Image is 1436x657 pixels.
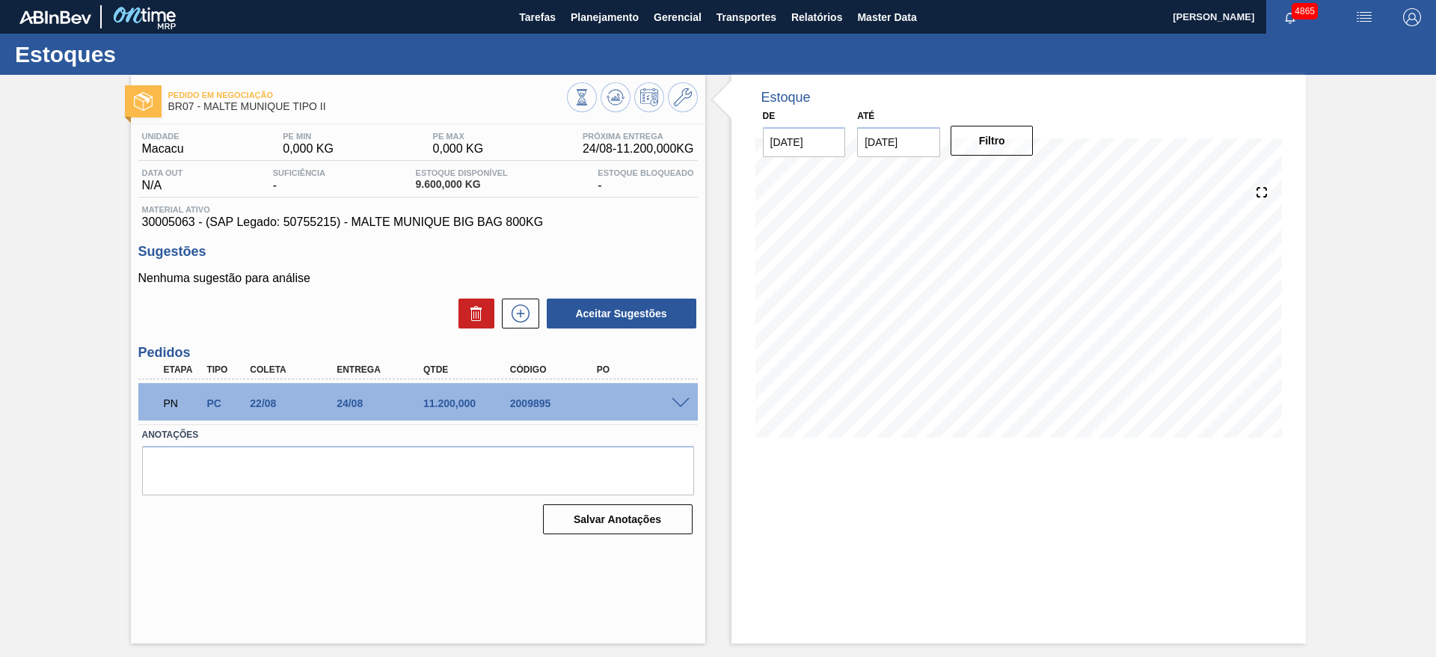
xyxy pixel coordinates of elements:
div: 22/08/2025 [246,397,343,409]
div: Etapa [160,364,205,375]
label: De [763,111,776,121]
div: - [269,168,329,192]
span: 0,000 KG [433,142,484,156]
img: Logout [1403,8,1421,26]
button: Notificações [1266,7,1314,28]
p: PN [164,397,201,409]
div: Nova sugestão [494,299,539,328]
span: Relatórios [791,8,842,26]
input: dd/mm/yyyy [857,127,940,157]
div: N/A [138,168,187,192]
input: dd/mm/yyyy [763,127,846,157]
span: Pedido em Negociação [168,91,567,100]
div: Tipo [203,364,248,375]
span: 30005063 - (SAP Legado: 50755215) - MALTE MUNIQUE BIG BAG 800KG [142,216,694,229]
span: Estoque Bloqueado [598,168,693,177]
div: 2009895 [506,397,604,409]
span: Unidade [142,132,184,141]
button: Visão Geral dos Estoques [567,82,597,112]
span: Material ativo [142,205,694,214]
span: 4865 [1292,3,1318,19]
span: Próxima Entrega [583,132,694,141]
div: Excluir Sugestões [451,299,494,328]
img: userActions [1355,8,1373,26]
span: Suficiência [273,168,325,177]
button: Filtro [951,126,1034,156]
div: Qtde [420,364,517,375]
span: 9.600,000 KG [416,179,508,190]
span: Estoque Disponível [416,168,508,177]
p: Nenhuma sugestão para análise [138,272,698,285]
span: 24/08 - 11.200,000 KG [583,142,694,156]
span: BR07 - MALTE MUNIQUE TIPO II [168,101,567,112]
span: PE MAX [433,132,484,141]
span: Planejamento [571,8,639,26]
button: Ir ao Master Data / Geral [668,82,698,112]
span: Transportes [717,8,776,26]
span: Master Data [857,8,916,26]
img: TNhmsLtSVTkK8tSr43FrP2fwEKptu5GPRR3wAAAABJRU5ErkJggg== [19,10,91,24]
div: Entrega [333,364,430,375]
div: Pedido de Compra [203,397,248,409]
label: Anotações [142,424,694,446]
span: PE MIN [283,132,334,141]
div: Coleta [246,364,343,375]
h1: Estoques [15,46,280,63]
div: Código [506,364,604,375]
img: Ícone [134,92,153,111]
div: PO [593,364,690,375]
div: Estoque [761,90,811,106]
span: Data out [142,168,183,177]
div: Pedido em Negociação [160,387,205,420]
span: Tarefas [519,8,556,26]
label: Até [857,111,874,121]
button: Atualizar Gráfico [601,82,630,112]
div: 11.200,000 [420,397,517,409]
button: Programar Estoque [634,82,664,112]
h3: Pedidos [138,345,698,361]
button: Aceitar Sugestões [547,299,696,328]
button: Salvar Anotações [543,504,693,534]
span: Gerencial [654,8,702,26]
span: Macacu [142,142,184,156]
div: - [594,168,697,192]
span: 0,000 KG [283,142,334,156]
div: Aceitar Sugestões [539,297,698,330]
h3: Sugestões [138,244,698,260]
div: 24/08/2025 [333,397,430,409]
